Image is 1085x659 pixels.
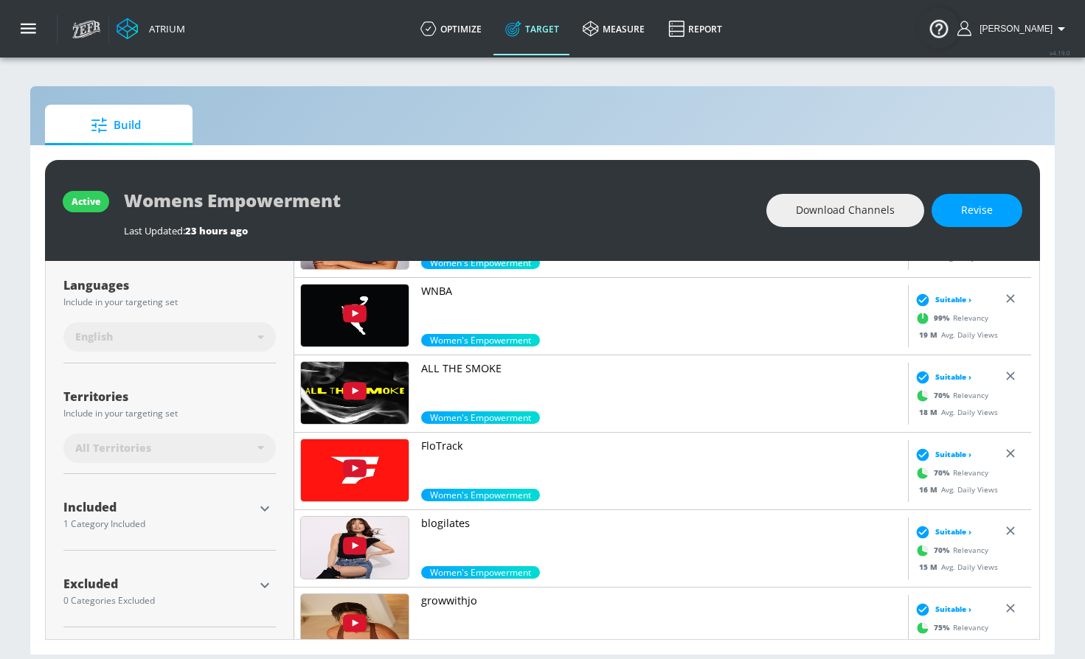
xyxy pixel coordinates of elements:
[571,2,656,55] a: measure
[63,520,254,529] div: 1 Category Included
[63,433,276,463] div: All Territories
[63,409,276,418] div: Include in your targeting set
[912,251,998,262] div: Avg. Daily Views
[796,201,895,220] span: Download Channels
[421,411,540,424] span: Women's Empowerment
[934,545,953,556] span: 70 %
[935,604,971,615] span: Suitable ›
[421,489,540,501] div: 70.0%
[935,526,971,537] span: Suitable ›
[935,372,971,383] span: Suitable ›
[421,257,540,269] span: Women's Empowerment
[117,18,185,40] a: Atrium
[935,449,971,460] span: Suitable ›
[409,2,493,55] a: optimize
[934,313,953,324] span: 99 %
[912,524,971,539] div: Suitable ›
[301,285,409,346] img: UUO9a_ryN_l7DIDS-VIt-zmw
[1050,49,1070,57] span: v 4.19.0
[421,361,902,376] p: ALL THE SMOKE
[912,539,988,561] div: Relevancy
[63,279,276,291] div: Languages
[919,484,941,494] span: 16 M
[919,251,941,262] span: 56 M
[63,298,276,307] div: Include in your targeting set
[656,2,734,55] a: Report
[912,384,988,406] div: Relevancy
[421,516,902,566] a: blogilates
[912,602,971,616] div: Suitable ›
[919,329,941,339] span: 19 M
[301,362,409,424] img: UU2ozVs4pg2K3uFLw6-0ayCQ
[912,369,971,384] div: Suitable ›
[421,284,902,334] a: WNBA
[60,108,172,143] span: Build
[912,484,998,495] div: Avg. Daily Views
[919,406,941,416] span: 18 M
[421,593,902,608] p: growwithjo
[912,616,988,638] div: Relevancy
[301,207,409,269] img: UU_hK9fOxyy_TM8FJGXIyG8Q
[912,461,988,484] div: Relevancy
[75,329,113,344] span: English
[63,322,276,352] div: English
[124,224,752,237] div: Last Updated:
[421,566,540,579] span: Women's Empowerment
[421,566,540,579] div: 70.0%
[63,596,254,605] div: 0 Categories Excluded
[912,329,998,340] div: Avg. Daily Views
[912,447,971,461] div: Suitable ›
[934,390,953,401] span: 70 %
[932,194,1022,227] button: Revise
[912,638,998,649] div: Avg. Daily Views
[421,489,540,501] span: Women's Empowerment
[974,24,1053,34] span: login as: aracely.alvarenga@zefr.com
[185,224,248,237] span: 23 hours ago
[301,439,409,501] img: UU1Fp52XJH8UKaa_gHMZrckw
[934,622,953,633] span: 75 %
[421,334,540,346] span: Women's Empowerment
[934,467,953,478] span: 70 %
[63,578,254,590] div: Excluded
[421,593,902,644] a: growwithjo
[912,561,998,572] div: Avg. Daily Views
[912,292,971,307] div: Suitable ›
[143,22,185,35] div: Atrium
[421,284,902,299] p: WNBA
[63,501,254,513] div: Included
[912,307,988,329] div: Relevancy
[421,439,902,453] p: FloTrack
[935,294,971,305] span: Suitable ›
[493,2,571,55] a: Target
[72,195,100,208] div: active
[421,334,540,346] div: 99.0%
[421,361,902,411] a: ALL THE SMOKE
[301,517,409,579] img: UUIJwWYOfsCfz6PjxbONYXSg
[301,594,409,656] img: UUZUUZFex6AaIU4QTopFudYA
[421,439,902,489] a: FloTrack
[918,7,960,49] button: Open Resource Center
[919,561,941,571] span: 15 M
[912,406,998,417] div: Avg. Daily Views
[766,194,924,227] button: Download Channels
[957,20,1070,38] button: [PERSON_NAME]
[421,257,540,269] div: 65.0%
[421,411,540,424] div: 70.0%
[63,391,276,402] div: Territories
[75,441,151,456] span: All Territories
[961,201,993,220] span: Revise
[421,516,902,531] p: blogilates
